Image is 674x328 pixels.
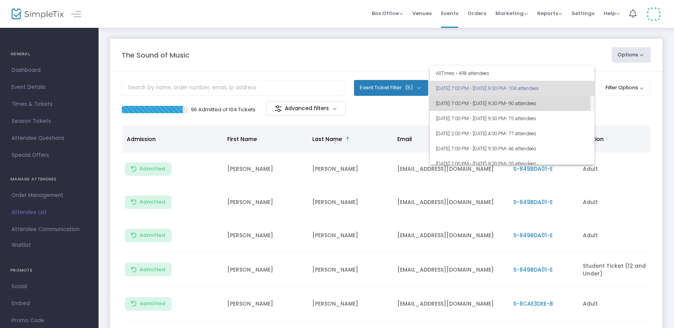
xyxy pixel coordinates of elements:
span: [DATE] 7:00 PM - [DATE] 9:30 PM [436,96,588,111]
span: • 104 attendees [505,85,539,91]
span: • 46 attendees [505,146,536,151]
span: • 35 attendees [505,161,536,167]
span: • 75 attendees [505,116,536,121]
span: [DATE] 7:00 PM - [DATE] 9:30 PM [436,141,588,156]
span: [DATE] 2:00 PM - [DATE] 4:00 PM [436,126,588,141]
span: All Times • 498 attendees [436,66,588,81]
span: [DATE] 7:00 PM - [DATE] 9:30 PM [436,111,588,126]
span: [DATE] 7:00 PM - [DATE] 9:30 PM [436,156,588,171]
span: • 77 attendees [505,131,536,136]
span: [DATE] 7:00 PM - [DATE] 9:30 PM [436,81,588,96]
span: • 90 attendees [505,100,536,106]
